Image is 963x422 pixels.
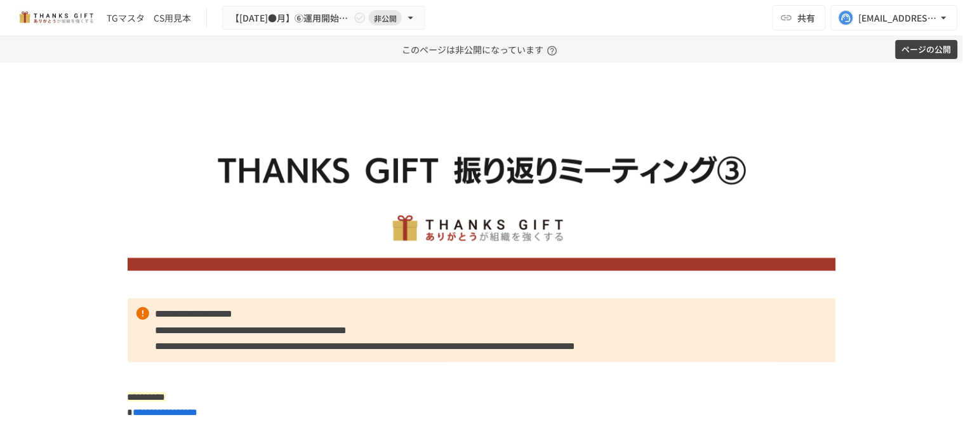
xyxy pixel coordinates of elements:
span: 非公開 [369,11,402,25]
span: 共有 [798,11,816,25]
button: [EMAIL_ADDRESS][DOMAIN_NAME] [831,5,958,30]
button: 共有 [773,5,826,30]
p: このページは非公開になっています [402,36,561,63]
div: [EMAIL_ADDRESS][DOMAIN_NAME] [859,10,938,26]
button: 【[DATE]●月】⑥運用開始後3回目振り返りMTG非公開 [222,6,425,30]
button: ページの公開 [896,40,958,60]
img: stbW6F7rHXdPxRGlbpcc7gFj51VwHEhmBXBQJnqIxtI [128,94,836,271]
div: TGマスタ CS用見本 [107,11,191,25]
img: mMP1OxWUAhQbsRWCurg7vIHe5HqDpP7qZo7fRoNLXQh [15,8,96,28]
span: 【[DATE]●月】⑥運用開始後3回目振り返りMTG [230,10,351,26]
